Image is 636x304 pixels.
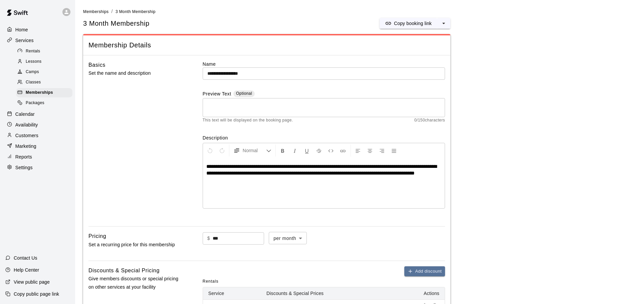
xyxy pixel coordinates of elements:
a: Marketing [5,141,70,151]
span: Lessons [26,58,42,65]
button: Format Strikethrough [313,144,325,157]
div: Camps [16,67,72,77]
p: Help Center [14,267,39,273]
a: Services [5,35,70,45]
span: Rentals [203,276,219,287]
p: Give members discounts or special pricing on other services at your facility [88,275,181,291]
th: Discounts & Special Prices [261,287,405,300]
button: Add discount [404,266,445,277]
a: Home [5,25,70,35]
a: Lessons [16,56,75,67]
button: Insert Link [337,144,349,157]
button: Redo [216,144,228,157]
a: Packages [16,98,75,108]
span: 0 / 150 characters [414,117,445,124]
button: select merge strategy [437,18,450,29]
p: View public page [14,279,50,285]
button: Copy booking link [380,18,437,29]
a: Classes [16,77,75,88]
span: Normal [243,147,266,154]
div: Classes [16,78,72,87]
span: This text will be displayed on the booking page. [203,117,293,124]
p: Calendar [15,111,35,117]
th: Actions [405,287,445,300]
p: Copy public page link [14,291,59,297]
a: Rentals [16,46,75,56]
button: Left Align [352,144,364,157]
div: split button [380,18,450,29]
button: Formatting Options [231,144,274,157]
label: Name [203,61,445,67]
span: 3 Month Membership [83,19,150,28]
p: Home [15,26,28,33]
div: Rentals [16,47,72,56]
h6: Pricing [88,232,106,241]
label: Preview Text [203,90,231,98]
p: Copy booking link [394,20,432,27]
p: Reports [15,154,32,160]
button: Justify Align [388,144,400,157]
div: per month [269,232,307,244]
label: Description [203,134,445,141]
a: Settings [5,163,70,173]
p: Set the name and description [88,69,181,77]
p: Settings [15,164,33,171]
span: 3 Month Membership [116,9,156,14]
div: Packages [16,98,72,108]
div: Lessons [16,57,72,66]
div: Memberships [16,88,72,97]
a: Camps [16,67,75,77]
span: Packages [26,100,44,106]
button: Format Bold [277,144,288,157]
a: Availability [5,120,70,130]
button: Undo [204,144,216,157]
span: Optional [236,91,252,96]
a: Calendar [5,109,70,119]
p: Contact Us [14,255,37,261]
a: Customers [5,130,70,140]
button: Format Underline [301,144,312,157]
span: Membership Details [88,41,445,50]
button: Right Align [376,144,388,157]
a: Reports [5,152,70,162]
p: Customers [15,132,38,139]
span: Camps [26,69,39,75]
th: Service [203,287,261,300]
span: Memberships [26,89,53,96]
span: Rentals [26,48,40,55]
p: Set a recurring price for this membership [88,241,181,249]
a: Memberships [16,88,75,98]
p: $ [207,235,210,242]
p: Services [15,37,34,44]
button: Insert Code [325,144,337,157]
button: Center Align [364,144,376,157]
button: Format Italics [289,144,300,157]
h6: Basics [88,61,105,69]
nav: breadcrumb [83,8,628,15]
p: Availability [15,121,38,128]
li: / [111,8,113,15]
h6: Discounts & Special Pricing [88,266,160,275]
a: Memberships [83,9,109,14]
p: Marketing [15,143,36,149]
span: Classes [26,79,41,86]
